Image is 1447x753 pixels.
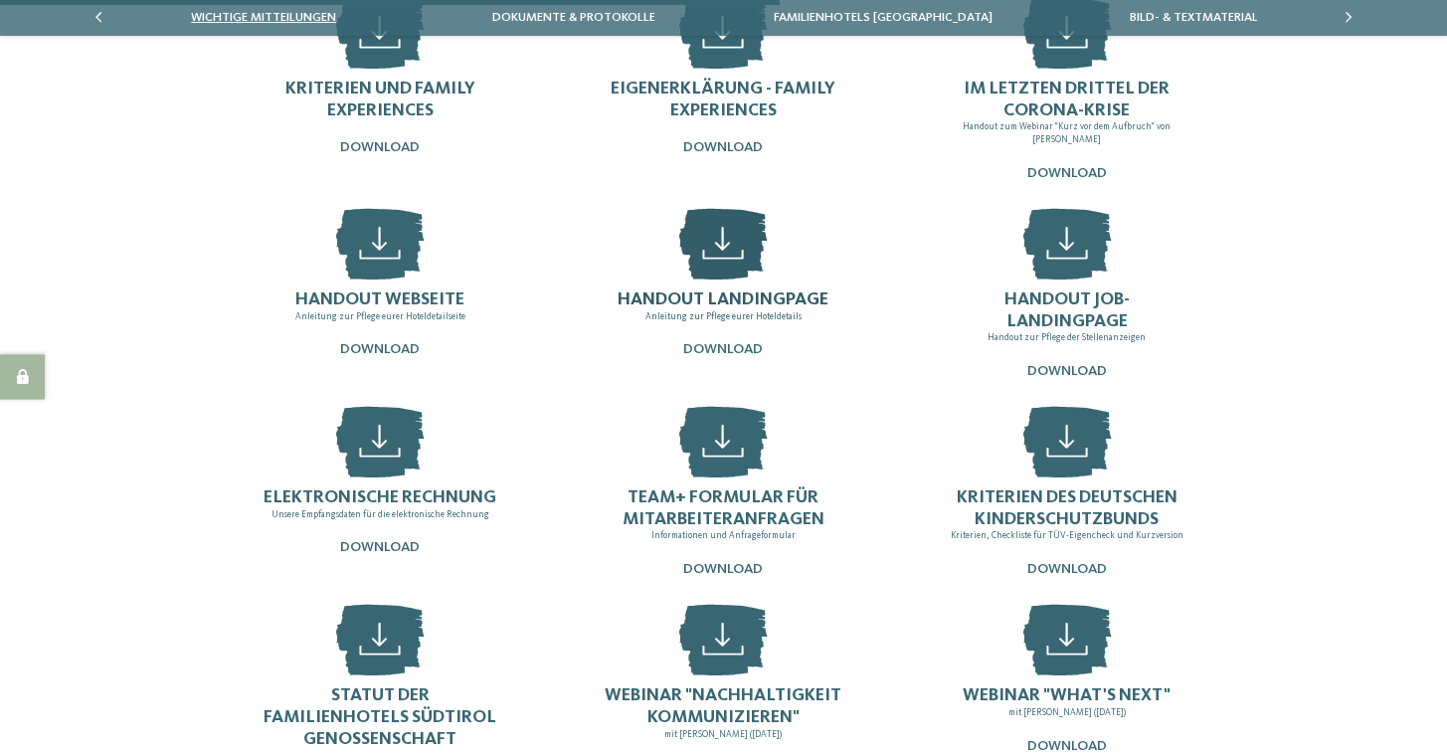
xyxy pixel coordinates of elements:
span: Download [683,140,763,154]
p: Informationen und Anfrageformular [605,530,842,543]
span: Download [340,342,420,356]
span: Handout Webseite [295,290,464,308]
span: Handout Landingpage [618,290,828,308]
span: Elektronische Rechnung [264,488,496,506]
p: Unsere Empfangsdaten für die elektronische Rechnung [264,509,496,522]
span: Download [683,342,763,356]
a: Handout Landingpage Anleitung zur Pflege eurer Hoteldetails Download [565,209,881,380]
p: Handout zum Webinar "Kurz vor dem Aufbruch" von [PERSON_NAME] [948,121,1185,146]
span: Handout Job-Landingpage [1004,290,1130,330]
span: Kriterien und Family Experiences [285,80,475,119]
a: Team+ Formular für Mitarbeiteranfragen Informationen und Anfrageformular Download [565,407,881,578]
p: Anleitung zur Pflege eurer Hoteldetailseite [295,311,465,324]
a: Kriterien des deutschen Kinderschutzbunds Kriterien, Checkliste für TÜV-Eigencheck und Kurzversio... [909,407,1225,578]
p: Kriterien, Checkliste für TÜV-Eigencheck und Kurzversion [948,530,1185,543]
p: mit [PERSON_NAME] ([DATE]) [963,707,1171,720]
span: Kriterien des deutschen Kinderschutzbunds [957,488,1177,528]
a: Elektronische Rechnung Unsere Empfangsdaten für die elektronische Rechnung Download [222,407,538,578]
p: mit [PERSON_NAME] ([DATE]) [605,729,842,742]
span: Download [1027,739,1107,753]
span: Download [1027,562,1107,576]
p: Anleitung zur Pflege eurer Hoteldetails [618,311,828,324]
span: Download [340,540,420,554]
span: Statut der Familienhotels Südtirol Genossenschaft [264,686,496,747]
span: Webinar "What's Next" [963,686,1171,704]
span: Download [1027,166,1107,180]
span: Im letzten Drittel der Corona-Krise [964,80,1170,119]
a: Handout Webseite Anleitung zur Pflege eurer Hoteldetailseite Download [222,209,538,380]
a: Handout Job-Landingpage Handout zur Pflege der Stellenanzeigen Download [909,209,1225,380]
span: Eigenerklärung - Family Experiences [611,80,835,119]
span: Download [683,562,763,576]
p: Handout zur Pflege der Stellenanzeigen [948,332,1185,345]
span: Webinar "Nachhaltigkeit kommunizieren" [605,686,841,726]
span: Download [340,140,420,154]
span: Team+ Formular für Mitarbeiteranfragen [623,488,824,528]
span: Download [1027,364,1107,378]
